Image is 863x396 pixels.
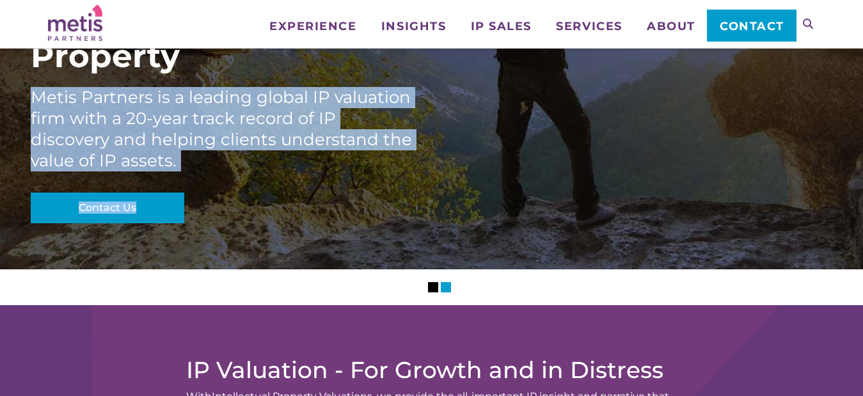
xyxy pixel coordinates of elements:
[31,87,415,171] div: Metis Partners is a leading global IP valuation firm with a 20-year track record of IP discovery ...
[556,20,622,32] span: Services
[186,356,677,383] h2: IP Valuation - For Growth and in Distress
[381,20,446,32] span: Insights
[269,20,356,32] span: Experience
[707,10,796,42] a: Contact
[441,282,451,292] li: Slider Page 2
[48,4,102,41] img: Metis Partners
[31,193,184,223] a: Contact Us
[428,282,438,292] li: Slider Page 1
[647,20,695,32] span: About
[720,20,784,32] span: Contact
[471,20,532,32] span: IP Sales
